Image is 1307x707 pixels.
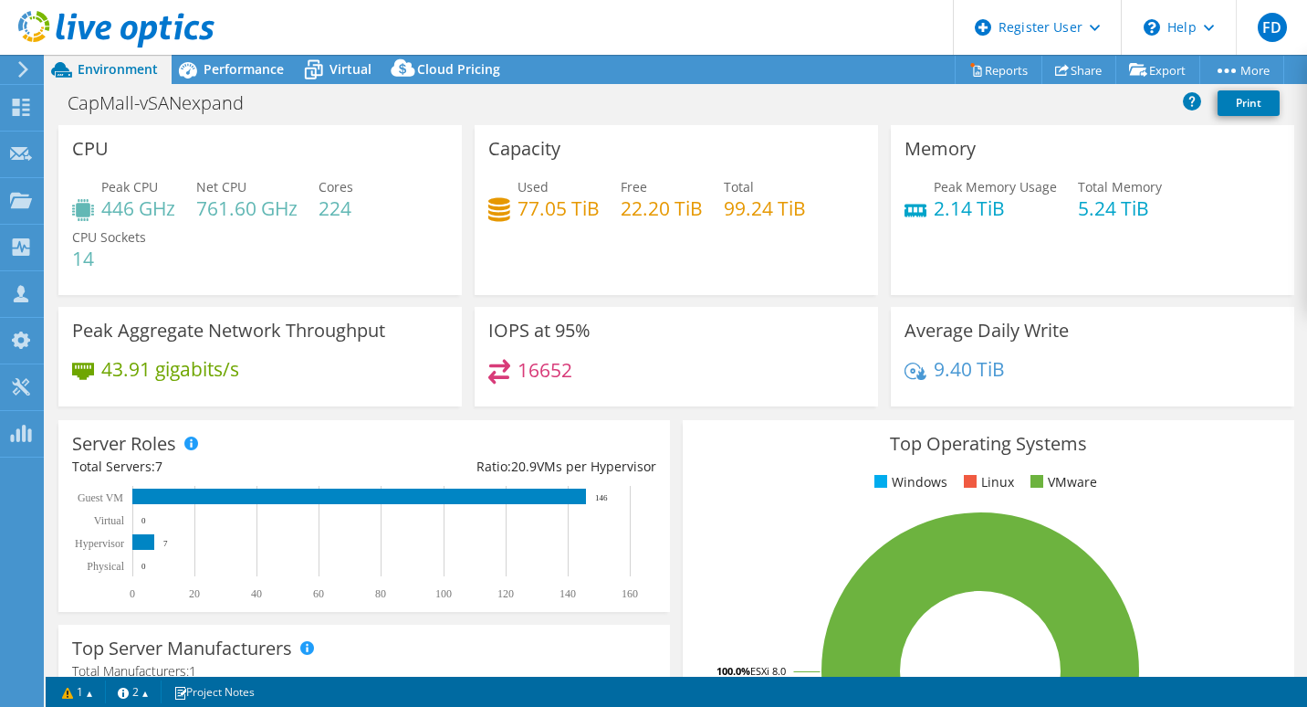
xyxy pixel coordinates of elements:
[488,139,560,159] h3: Capacity
[94,514,125,527] text: Virtual
[622,587,638,600] text: 160
[375,587,386,600] text: 80
[163,539,168,548] text: 7
[105,681,162,703] a: 2
[417,60,500,78] span: Cloud Pricing
[904,139,976,159] h3: Memory
[189,662,196,680] span: 1
[251,587,262,600] text: 40
[934,178,1057,195] span: Peak Memory Usage
[1078,198,1162,218] h4: 5.24 TiB
[313,587,324,600] text: 60
[72,661,656,681] h4: Total Manufacturers:
[595,493,608,502] text: 146
[696,434,1281,454] h3: Top Operating Systems
[904,321,1069,341] h3: Average Daily Write
[488,321,591,341] h3: IOPS at 95%
[161,681,267,703] a: Project Notes
[1041,56,1116,84] a: Share
[364,457,656,477] div: Ratio: VMs per Hypervisor
[319,198,353,218] h4: 224
[59,93,272,113] h1: CapMall-vSANexpand
[78,491,123,504] text: Guest VM
[435,587,452,600] text: 100
[101,178,158,195] span: Peak CPU
[518,178,549,195] span: Used
[155,458,162,475] span: 7
[559,587,576,600] text: 140
[72,321,385,341] h3: Peak Aggregate Network Throughput
[189,587,200,600] text: 20
[716,664,750,678] tspan: 100.0%
[49,681,106,703] a: 1
[101,359,239,379] h4: 43.91 gigabits/s
[724,178,754,195] span: Total
[518,198,600,218] h4: 77.05 TiB
[204,60,284,78] span: Performance
[1078,178,1162,195] span: Total Memory
[1144,19,1160,36] svg: \n
[196,178,246,195] span: Net CPU
[72,228,146,246] span: CPU Sockets
[141,516,146,525] text: 0
[750,664,786,678] tspan: ESXi 8.0
[196,198,298,218] h4: 761.60 GHz
[1199,56,1284,84] a: More
[497,587,514,600] text: 120
[72,139,109,159] h3: CPU
[955,56,1042,84] a: Reports
[78,60,158,78] span: Environment
[1218,90,1280,116] a: Print
[130,587,135,600] text: 0
[621,178,647,195] span: Free
[72,457,364,477] div: Total Servers:
[1026,472,1097,492] li: VMware
[1258,13,1287,42] span: FD
[72,434,176,454] h3: Server Roles
[959,472,1014,492] li: Linux
[329,60,371,78] span: Virtual
[1115,56,1200,84] a: Export
[518,360,572,380] h4: 16652
[934,198,1057,218] h4: 2.14 TiB
[141,562,146,571] text: 0
[75,537,124,550] text: Hypervisor
[621,198,703,218] h4: 22.20 TiB
[72,248,146,269] h4: 14
[72,638,292,659] h3: Top Server Manufacturers
[319,178,353,195] span: Cores
[934,359,1005,379] h4: 9.40 TiB
[511,458,537,475] span: 20.9
[87,560,124,573] text: Physical
[101,198,175,218] h4: 446 GHz
[724,198,806,218] h4: 99.24 TiB
[870,472,947,492] li: Windows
